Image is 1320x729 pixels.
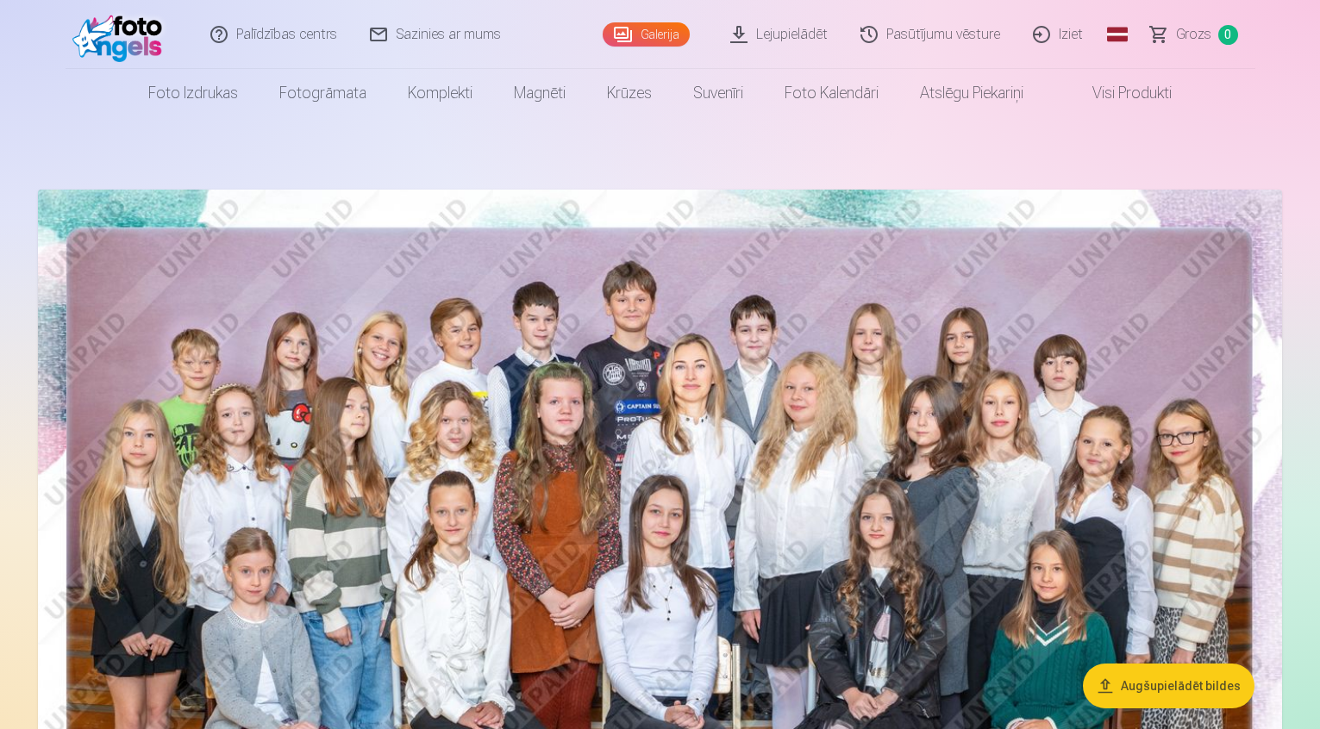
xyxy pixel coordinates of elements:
a: Atslēgu piekariņi [899,69,1044,117]
img: /fa1 [72,7,172,62]
a: Galerija [603,22,690,47]
a: Foto izdrukas [128,69,259,117]
a: Magnēti [493,69,586,117]
span: 0 [1218,25,1238,45]
button: Augšupielādēt bildes [1083,664,1254,708]
a: Visi produkti [1044,69,1192,117]
span: Grozs [1176,24,1211,45]
a: Fotogrāmata [259,69,387,117]
a: Suvenīri [673,69,764,117]
a: Komplekti [387,69,493,117]
a: Foto kalendāri [764,69,899,117]
a: Krūzes [586,69,673,117]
